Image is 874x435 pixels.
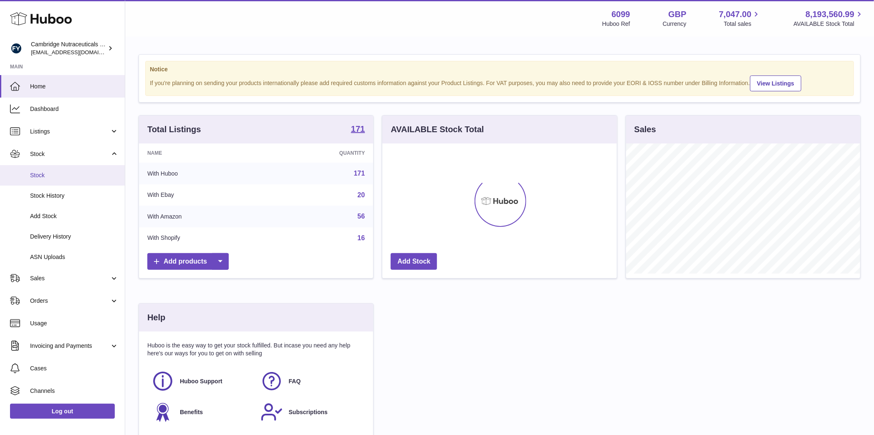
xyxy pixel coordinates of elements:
[152,401,252,423] a: Benefits
[634,124,656,135] h3: Sales
[793,9,864,28] a: 8,193,560.99 AVAILABLE Stock Total
[260,401,361,423] a: Subscriptions
[602,20,630,28] div: Huboo Ref
[30,171,119,179] span: Stock
[663,20,687,28] div: Currency
[724,20,761,28] span: Total sales
[30,274,110,282] span: Sales
[719,9,752,20] span: 7,047.00
[147,124,201,135] h3: Total Listings
[30,212,119,220] span: Add Stock
[354,170,365,177] a: 171
[30,387,119,395] span: Channels
[289,377,301,385] span: FAQ
[719,9,761,28] a: 7,047.00 Total sales
[147,312,165,323] h3: Help
[180,408,203,416] span: Benefits
[30,128,110,136] span: Listings
[391,124,484,135] h3: AVAILABLE Stock Total
[30,365,119,372] span: Cases
[139,227,267,249] td: With Shopify
[351,125,365,133] strong: 171
[31,49,123,55] span: [EMAIL_ADDRESS][DOMAIN_NAME]
[30,253,119,261] span: ASN Uploads
[289,408,328,416] span: Subscriptions
[30,150,110,158] span: Stock
[30,192,119,200] span: Stock History
[391,253,437,270] a: Add Stock
[10,42,23,55] img: huboo@camnutra.com
[260,370,361,392] a: FAQ
[30,83,119,91] span: Home
[30,105,119,113] span: Dashboard
[668,9,686,20] strong: GBP
[358,234,365,241] a: 16
[611,9,630,20] strong: 6099
[139,143,267,163] th: Name
[30,233,119,241] span: Delivery History
[150,65,849,73] strong: Notice
[30,297,110,305] span: Orders
[10,404,115,419] a: Log out
[358,213,365,220] a: 56
[30,319,119,327] span: Usage
[806,9,854,20] span: 8,193,560.99
[30,342,110,350] span: Invoicing and Payments
[139,184,267,206] td: With Ebay
[147,253,229,270] a: Add products
[152,370,252,392] a: Huboo Support
[139,163,267,184] td: With Huboo
[139,206,267,227] td: With Amazon
[150,74,849,91] div: If you're planning on sending your products internationally please add required customs informati...
[351,125,365,135] a: 171
[180,377,222,385] span: Huboo Support
[267,143,373,163] th: Quantity
[358,191,365,199] a: 20
[793,20,864,28] span: AVAILABLE Stock Total
[750,75,801,91] a: View Listings
[31,40,106,56] div: Cambridge Nutraceuticals Ltd
[147,342,365,357] p: Huboo is the easy way to get your stock fulfilled. But incase you need any help here's our ways f...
